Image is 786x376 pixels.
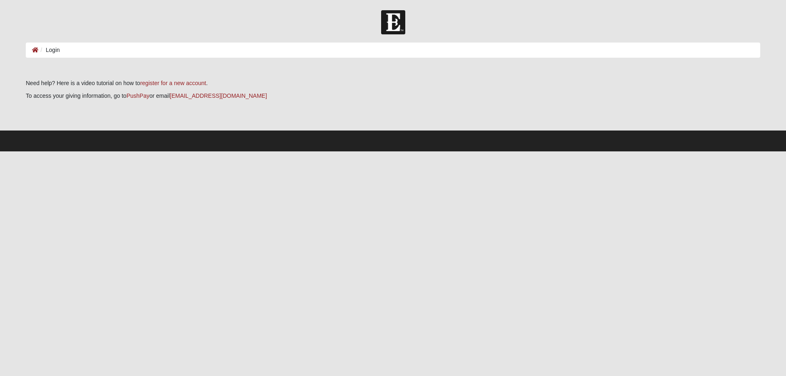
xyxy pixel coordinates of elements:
[170,92,267,99] a: [EMAIL_ADDRESS][DOMAIN_NAME]
[38,46,60,54] li: Login
[26,79,760,88] p: Need help? Here is a video tutorial on how to .
[126,92,149,99] a: PushPay
[140,80,206,86] a: register for a new account
[26,92,760,100] p: To access your giving information, go to or email
[381,10,405,34] img: Church of Eleven22 Logo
